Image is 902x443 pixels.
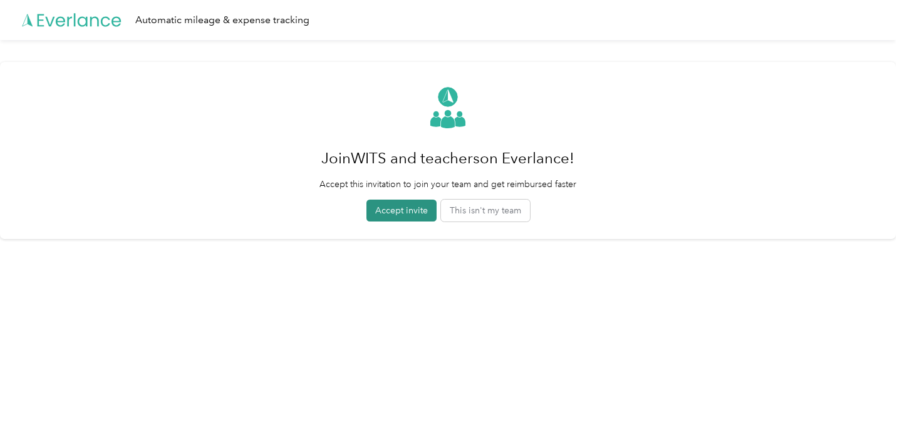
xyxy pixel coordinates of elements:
button: This isn't my team [441,200,530,221]
div: Automatic mileage & expense tracking [135,13,309,28]
h1: Join WITS and teachers on Everlance! [319,143,576,173]
p: Accept this invitation to join your team and get reimbursed faster [319,178,576,191]
iframe: Everlance-gr Chat Button Frame [832,373,902,443]
button: Accept invite [366,200,437,221]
